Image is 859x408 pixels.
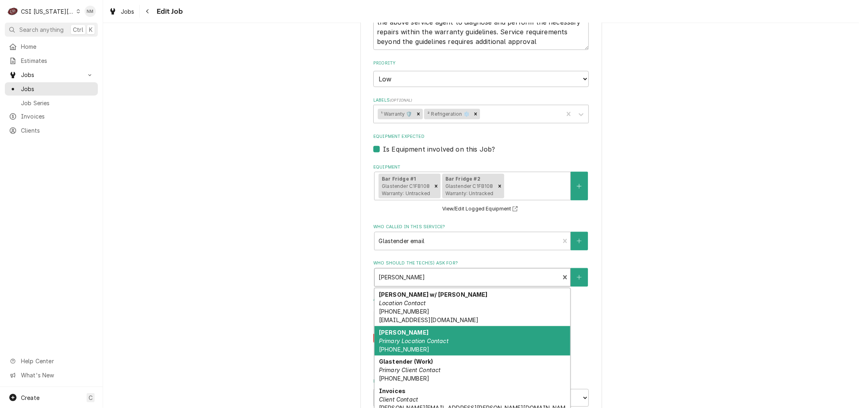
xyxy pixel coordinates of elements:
[5,23,98,37] button: Search anythingCtrlK
[21,56,94,65] span: Estimates
[383,144,495,154] label: Is Equipment involved on this Job?
[379,366,441,373] em: Primary Client Contact
[21,112,94,121] span: Invoices
[373,60,589,87] div: Priority
[73,25,83,34] span: Ctrl
[445,176,480,182] strong: Bar Fridge #2
[373,97,589,104] label: Labels
[21,126,94,135] span: Clients
[373,310,402,344] button: pdf
[5,68,98,81] a: Go to Jobs
[154,6,183,17] span: Edit Job
[21,42,94,51] span: Home
[5,110,98,123] a: Invoices
[379,300,426,306] em: Location Contact
[373,378,589,385] label: Estimated Arrival Time
[19,25,64,34] span: Search anything
[373,224,589,250] div: Who called in this service?
[471,109,480,119] div: Remove ² Refrigeration ❄️
[577,238,582,244] svg: Create New Contact
[373,296,589,368] div: Attachments
[373,260,589,286] div: Who should the tech(s) ask for?
[7,6,19,17] div: C
[379,337,449,344] em: Primary Location Contact
[379,346,429,353] span: [PHONE_NUMBER]
[379,387,406,394] strong: Invoices
[373,133,589,140] label: Equipment Expected
[495,174,504,199] div: Remove [object Object]
[379,291,488,298] strong: [PERSON_NAME] w/ [PERSON_NAME]
[379,358,433,365] strong: Glastender (Work)
[106,5,138,18] a: Jobs
[5,354,98,368] a: Go to Help Center
[432,174,441,199] div: Remove [object Object]
[424,109,471,119] div: ² Refrigeration ❄️
[373,378,589,407] div: Estimated Arrival Time
[373,296,589,303] label: Attachments
[21,7,74,16] div: CSI [US_STATE][GEOGRAPHIC_DATA]
[373,164,589,214] div: Equipment
[85,6,96,17] div: Nancy Manuel's Avatar
[390,98,412,102] span: ( optional )
[5,368,98,382] a: Go to What's New
[414,109,423,119] div: Remove ¹ Warranty 🛡️
[577,183,582,189] svg: Create New Equipment
[571,232,588,250] button: Create New Contact
[85,6,96,17] div: NM
[571,172,588,200] button: Create New Equipment
[141,5,154,18] button: Navigate back
[373,389,478,407] input: Date
[21,99,94,107] span: Job Series
[89,393,93,402] span: C
[21,71,82,79] span: Jobs
[7,6,19,17] div: CSI Kansas City's Avatar
[121,7,135,16] span: Jobs
[382,183,430,196] span: Glastender C1FB108 Warranty: Untracked
[373,224,589,230] label: Who called in this service?
[373,97,589,123] div: Labels
[378,109,414,119] div: ¹ Warranty 🛡️
[445,183,494,196] span: Glastender C1FB108 Warranty: Untracked
[577,275,582,280] svg: Create New Contact
[21,394,39,401] span: Create
[5,40,98,53] a: Home
[382,176,416,182] strong: Bar Fridge #1
[21,357,93,365] span: Help Center
[373,133,589,154] div: Equipment Expected
[5,96,98,110] a: Job Series
[89,25,93,34] span: K
[441,204,522,214] button: View/Edit Logged Equipment
[379,396,418,403] em: Client Contact
[379,375,429,382] span: [PHONE_NUMBER]
[379,308,478,323] span: [PHONE_NUMBER] [EMAIL_ADDRESS][DOMAIN_NAME]
[571,268,588,287] button: Create New Contact
[373,60,589,67] label: Priority
[373,164,589,171] label: Equipment
[379,329,428,336] strong: [PERSON_NAME]
[21,85,94,93] span: Jobs
[5,54,98,67] a: Estimates
[5,82,98,96] a: Jobs
[21,371,93,379] span: What's New
[5,124,98,137] a: Clients
[373,260,589,266] label: Who should the tech(s) ask for?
